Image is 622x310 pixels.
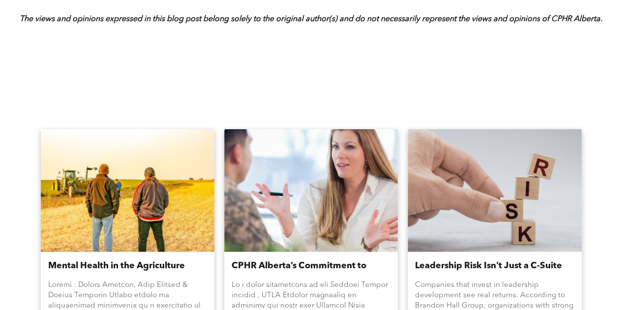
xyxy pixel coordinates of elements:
strong: The views and opinions expressed in this blog post belong solely to the original author(s) and do... [20,15,602,23]
a: Leadership Risk Isn't Just a C-Suite Concern [415,259,574,273]
a: Mental Health in the Agriculture Industry [48,259,207,273]
a: CPHR Alberta’s Commitment to Supporting Reservists [232,259,390,273]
